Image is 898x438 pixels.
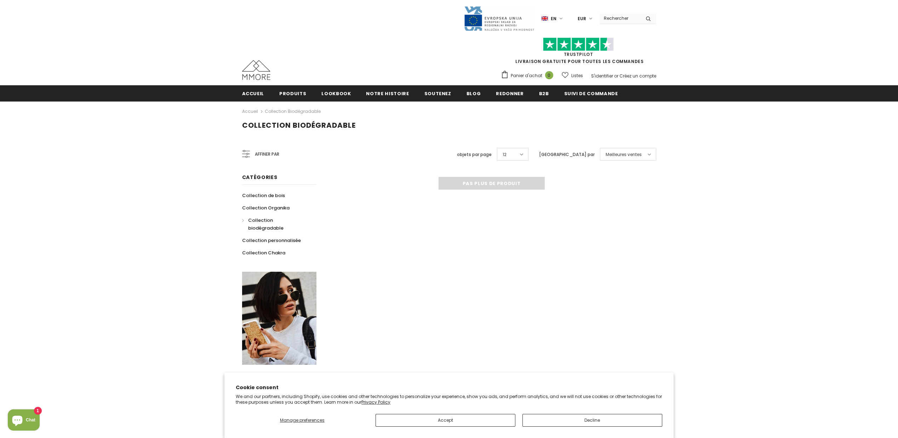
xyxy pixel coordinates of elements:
[242,120,356,130] span: Collection biodégradable
[543,38,614,51] img: Faites confiance aux étoiles pilotes
[467,90,481,97] span: Blog
[539,90,549,97] span: B2B
[248,217,284,231] span: Collection biodégradable
[457,151,492,158] label: objets par page
[545,71,553,79] span: 0
[619,73,656,79] a: Créez un compte
[236,414,368,427] button: Manage preferences
[564,51,593,57] a: TrustPilot
[242,60,270,80] img: Cas MMORE
[467,85,481,101] a: Blog
[511,72,542,79] span: Panier d'achat
[242,202,290,214] a: Collection Organika
[542,16,548,22] img: i-lang-1.png
[255,150,279,158] span: Affiner par
[242,234,301,247] a: Collection personnalisée
[242,85,264,101] a: Accueil
[242,174,278,181] span: Catégories
[279,85,306,101] a: Produits
[6,409,42,432] inbox-online-store-chat: Shopify online store chat
[321,85,351,101] a: Lookbook
[551,15,556,22] span: en
[236,384,662,391] h2: Cookie consent
[501,70,557,81] a: Panier d'achat 0
[539,85,549,101] a: B2B
[265,108,321,114] a: Collection biodégradable
[280,417,325,423] span: Manage preferences
[496,90,524,97] span: Redonner
[600,13,640,23] input: Search Site
[591,73,613,79] a: S'identifier
[578,15,586,22] span: EUR
[424,90,451,97] span: soutenez
[564,85,618,101] a: Suivi de commande
[242,192,285,199] span: Collection de bois
[464,6,534,31] img: Javni Razpis
[606,151,642,158] span: Meilleures ventes
[539,151,595,158] label: [GEOGRAPHIC_DATA] par
[242,249,285,256] span: Collection Chakra
[503,151,507,158] span: 12
[376,414,515,427] button: Accept
[614,73,618,79] span: or
[242,247,285,259] a: Collection Chakra
[424,85,451,101] a: soutenez
[564,90,618,97] span: Suivi de commande
[242,237,301,244] span: Collection personnalisée
[366,85,409,101] a: Notre histoire
[571,72,583,79] span: Listes
[361,399,390,405] a: Privacy Policy
[501,41,656,64] span: LIVRAISON GRATUITE POUR TOUTES LES COMMANDES
[242,214,309,234] a: Collection biodégradable
[522,414,662,427] button: Decline
[366,90,409,97] span: Notre histoire
[321,90,351,97] span: Lookbook
[562,69,583,82] a: Listes
[496,85,524,101] a: Redonner
[236,394,662,405] p: We and our partners, including Shopify, use cookies and other technologies to personalize your ex...
[242,189,285,202] a: Collection de bois
[279,90,306,97] span: Produits
[242,107,258,116] a: Accueil
[464,15,534,21] a: Javni Razpis
[242,204,290,211] span: Collection Organika
[242,90,264,97] span: Accueil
